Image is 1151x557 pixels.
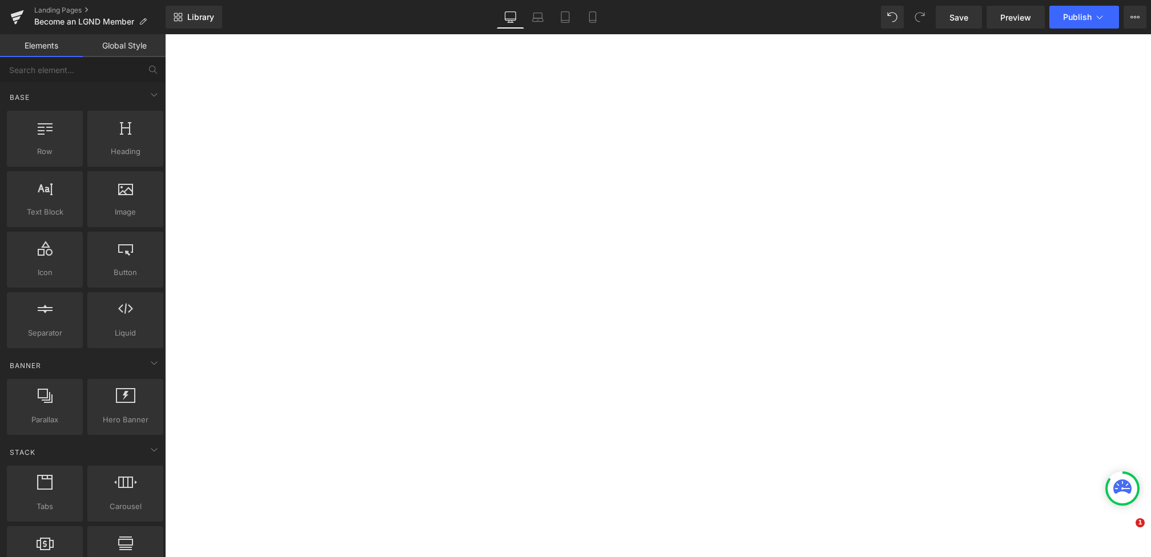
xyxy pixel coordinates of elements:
span: Separator [10,327,79,339]
span: Library [187,12,214,22]
a: Laptop [524,6,552,29]
span: Publish [1063,13,1092,22]
a: Preview [987,6,1045,29]
iframe: Intercom live chat [1112,518,1140,546]
span: Liquid [91,327,160,339]
span: Carousel [91,501,160,512]
span: Become an LGND Member [34,17,134,26]
a: Global Style [83,34,166,57]
span: Tabs [10,501,79,512]
span: Button [91,267,160,278]
span: Image [91,206,160,218]
span: Heading [91,146,160,158]
span: Preview [1000,11,1031,23]
span: Icon [10,267,79,278]
a: Mobile [579,6,606,29]
span: Text Block [10,206,79,218]
button: Redo [908,6,931,29]
button: More [1124,6,1146,29]
span: Banner [9,360,42,371]
a: Desktop [497,6,524,29]
span: Save [949,11,968,23]
button: Publish [1049,6,1119,29]
button: Undo [881,6,904,29]
a: New Library [166,6,222,29]
span: Parallax [10,414,79,426]
a: Landing Pages [34,6,166,15]
span: Hero Banner [91,414,160,426]
span: 1 [1136,518,1145,527]
span: Row [10,146,79,158]
span: Base [9,92,31,103]
a: Tablet [552,6,579,29]
span: Stack [9,447,37,458]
